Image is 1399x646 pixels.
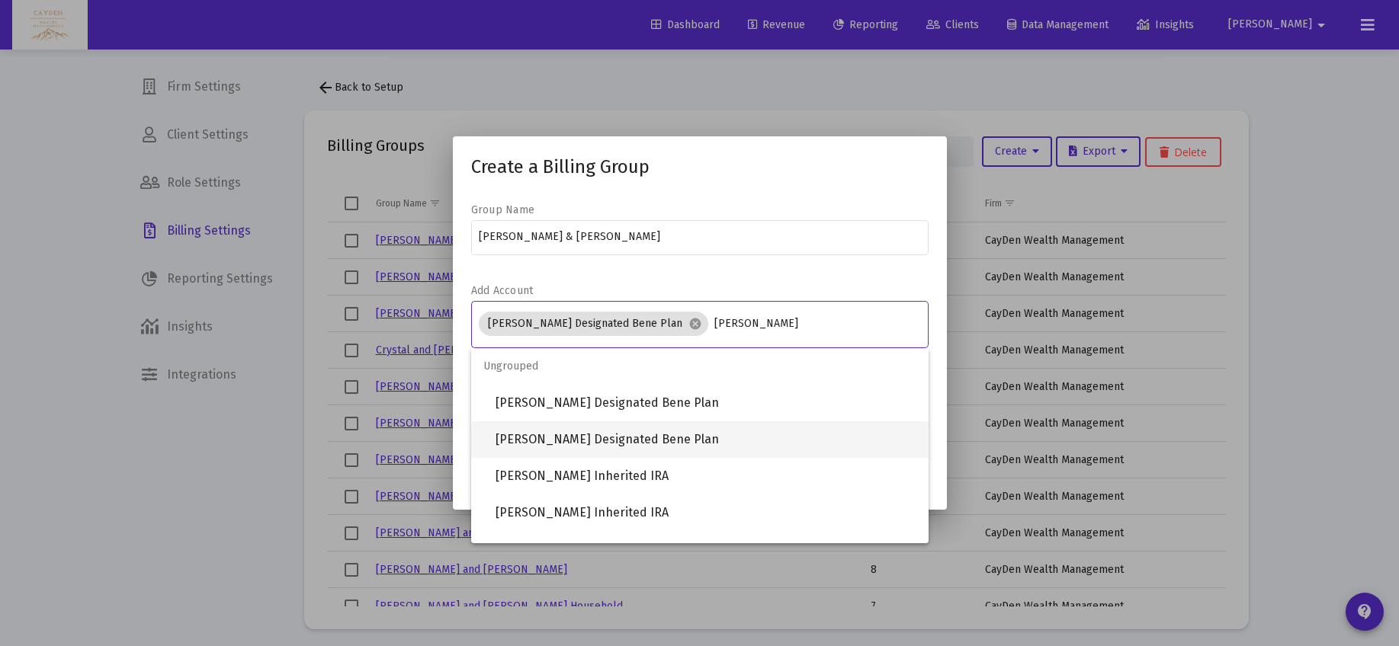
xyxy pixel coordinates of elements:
[471,348,929,385] span: Ungrouped
[479,312,708,336] mat-chip: [PERSON_NAME] Designated Bene Plan
[496,458,916,494] span: [PERSON_NAME] Inherited IRA
[496,494,916,531] span: [PERSON_NAME] Inherited IRA
[479,231,920,243] input: Group name
[496,421,916,458] span: [PERSON_NAME] Designated Bene Plan
[471,203,535,216] label: Group Name
[471,284,534,297] label: Add Account
[496,531,916,568] span: [PERSON_NAME] [PERSON_NAME]
[479,309,920,339] mat-chip-list: Assignment Selection
[471,155,929,179] h1: Create a Billing Group
[688,317,702,331] mat-icon: cancel
[496,385,916,421] span: [PERSON_NAME] Designated Bene Plan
